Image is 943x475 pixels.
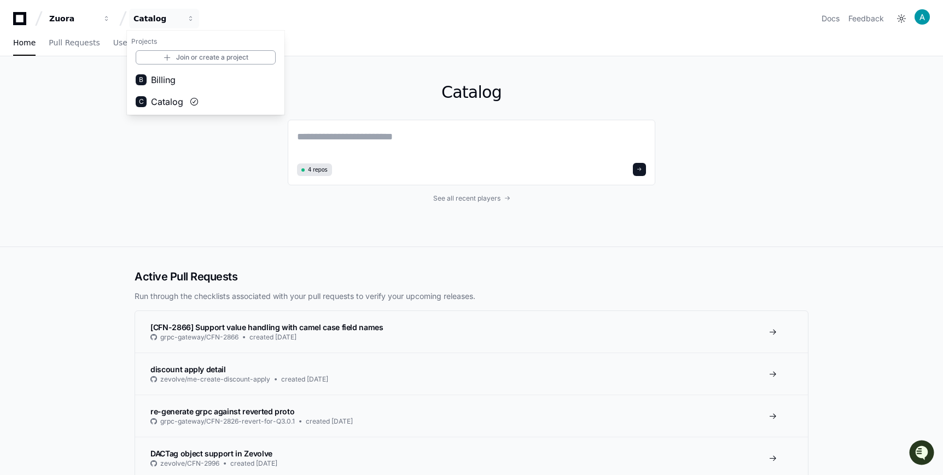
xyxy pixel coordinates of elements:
[11,44,199,61] div: Welcome
[249,333,296,342] span: created [DATE]
[160,375,270,384] span: zevolve/me-create-discount-apply
[97,146,119,155] span: [DATE]
[135,395,808,437] a: re-generate grpc against reverted protogrpc-gateway/CFN-2826-revert-for-Q3.0.1created [DATE]
[113,39,135,46] span: Users
[13,39,36,46] span: Home
[150,365,226,374] span: discount apply detail
[49,13,96,24] div: Zuora
[288,83,655,102] h1: Catalog
[109,171,132,179] span: Pylon
[135,353,808,395] a: discount apply detailzevolve/me-create-discount-applycreated [DATE]
[135,269,808,284] h2: Active Pull Requests
[11,81,31,101] img: 1756235613930-3d25f9e4-fa56-45dd-b3ad-e072dfbd1548
[127,33,284,50] h1: Projects
[13,31,36,56] a: Home
[160,333,238,342] span: grpc-gateway/CFN-2866
[45,9,115,28] button: Zuora
[186,85,199,98] button: Start new chat
[136,74,147,85] div: B
[129,9,199,28] button: Catalog
[288,194,655,203] a: See all recent players
[281,375,328,384] span: created [DATE]
[37,92,159,101] div: We're offline, but we'll be back soon!
[308,166,328,174] span: 4 repos
[11,119,73,128] div: Past conversations
[136,96,147,107] div: C
[915,9,930,25] img: ACg8ocLw3dIV5ksXJT7mKPCK5V33Q55LAcnJYwKM65hGNBMbcyC6QA=s96-c
[150,407,294,416] span: re-generate grpc against reverted proto
[160,417,295,426] span: grpc-gateway/CFN-2826-revert-for-Q3.0.1
[113,31,135,56] a: Users
[136,50,276,64] a: Join or create a project
[908,439,938,468] iframe: Open customer support
[127,31,284,115] div: Zuora
[822,13,840,24] a: Docs
[150,322,383,332] span: [CFN-2866] Support value handling with camel case field names
[151,73,176,86] span: Billing
[133,13,181,24] div: Catalog
[160,459,219,468] span: zevolve/CFN-2996
[77,171,132,179] a: Powered byPylon
[135,311,808,353] a: [CFN-2866] Support value handling with camel case field namesgrpc-gateway/CFN-2866created [DATE]
[49,31,100,56] a: Pull Requests
[151,95,183,108] span: Catalog
[150,449,272,458] span: DACTag object support in Zevolve
[37,81,179,92] div: Start new chat
[34,146,89,155] span: [PERSON_NAME]
[170,117,199,130] button: See all
[135,291,808,302] p: Run through the checklists associated with your pull requests to verify your upcoming releases.
[306,417,353,426] span: created [DATE]
[848,13,884,24] button: Feedback
[11,136,28,154] img: Avi Choudhary
[49,39,100,46] span: Pull Requests
[433,194,500,203] span: See all recent players
[91,146,95,155] span: •
[230,459,277,468] span: created [DATE]
[11,11,33,33] img: PlayerZero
